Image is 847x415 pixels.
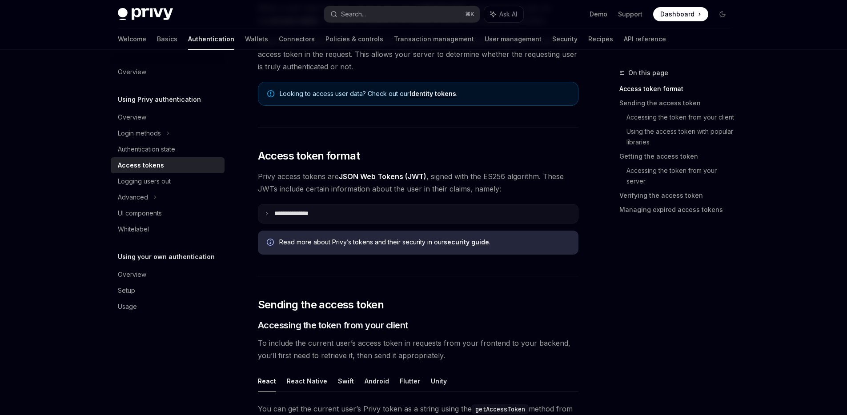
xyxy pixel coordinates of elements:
a: Accessing the token from your server [626,164,737,188]
span: Looking to access user data? Check out our . [280,89,569,98]
a: Transaction management [394,28,474,50]
a: Setup [111,283,225,299]
div: Overview [118,112,146,123]
span: To include the current user’s access token in requests from your frontend to your backend, you’ll... [258,337,578,362]
a: Using the access token with popular libraries [626,124,737,149]
a: API reference [624,28,666,50]
a: Support [618,10,642,19]
div: Search... [341,9,366,20]
span: Access token format [258,149,360,163]
button: Unity [431,371,447,391]
a: UI components [111,205,225,221]
a: Recipes [588,28,613,50]
a: Usage [111,299,225,315]
button: Ask AI [484,6,523,22]
a: Access token format [619,82,737,96]
a: security guide [444,238,489,246]
span: ⌘ K [465,11,474,18]
a: Overview [111,267,225,283]
a: Whitelabel [111,221,225,237]
span: Read more about Privy’s tokens and their security in our . [279,238,570,247]
a: Accessing the token from your client [626,110,737,124]
span: Privy access tokens are , signed with the ES256 algorithm. These JWTs include certain information... [258,170,578,195]
a: Authentication state [111,141,225,157]
div: Login methods [118,128,161,139]
button: Swift [338,371,354,391]
code: getAccessToken [472,404,529,414]
span: Ask AI [499,10,517,19]
a: Getting the access token [619,149,737,164]
button: Search...⌘K [324,6,480,22]
h5: Using your own authentication [118,251,215,262]
a: Demo [590,10,607,19]
div: Setup [118,285,135,296]
a: Sending the access token [619,96,737,110]
a: Authentication [188,28,234,50]
button: Toggle dark mode [715,7,730,21]
div: Overview [118,67,146,77]
div: Access tokens [118,160,164,171]
span: When your frontend makes a request to your backend, you should include the current user’s access ... [258,36,578,73]
div: Whitelabel [118,224,149,235]
button: Android [365,371,389,391]
div: Logging users out [118,176,171,187]
span: Sending the access token [258,298,384,312]
a: Welcome [118,28,146,50]
img: dark logo [118,8,173,20]
span: On this page [628,68,668,78]
a: Managing expired access tokens [619,203,737,217]
button: React Native [287,371,327,391]
a: Verifying the access token [619,188,737,203]
span: Accessing the token from your client [258,319,408,331]
button: React [258,371,276,391]
div: Usage [118,301,137,312]
a: Overview [111,64,225,80]
a: Logging users out [111,173,225,189]
a: Policies & controls [325,28,383,50]
a: Security [552,28,578,50]
div: Overview [118,269,146,280]
a: Access tokens [111,157,225,173]
div: UI components [118,208,162,219]
a: Basics [157,28,177,50]
a: Wallets [245,28,268,50]
button: Flutter [400,371,420,391]
a: Dashboard [653,7,708,21]
a: Identity tokens [409,90,456,98]
div: Authentication state [118,144,175,155]
span: Dashboard [660,10,694,19]
svg: Note [267,90,274,97]
a: JSON Web Tokens (JWT) [339,172,426,181]
a: Overview [111,109,225,125]
a: Connectors [279,28,315,50]
div: Advanced [118,192,148,203]
a: User management [485,28,542,50]
h5: Using Privy authentication [118,94,201,105]
svg: Info [267,239,276,247]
